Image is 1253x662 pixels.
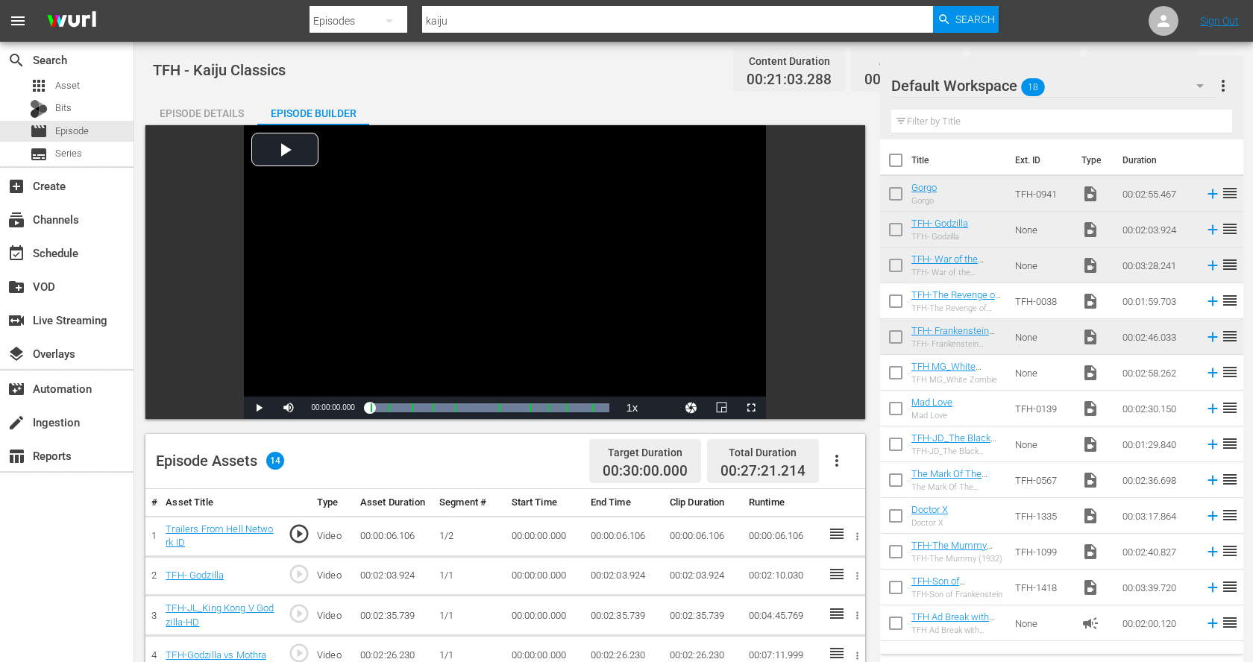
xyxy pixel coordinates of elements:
td: Video [311,516,354,556]
td: 00:02:10.030 [743,556,822,596]
td: 00:02:03.924 [354,556,433,596]
th: Segment # [433,489,505,517]
span: Episode [55,124,89,139]
span: reorder [1221,470,1239,488]
span: Search [7,51,25,69]
span: Video [1081,507,1099,525]
a: TFH-The Revenge of Frankenstein [911,289,1001,312]
span: reorder [1221,578,1239,596]
div: TFH Ad Break with Countdown Timer [911,625,1003,635]
span: TFH - Kaiju Classics [153,61,286,79]
span: Search [955,6,995,33]
div: Doctor X [911,518,948,528]
svg: Add to Episode [1205,186,1221,202]
a: TFH-The Mummy (1932) [911,540,993,562]
td: 1/2 [433,516,505,556]
span: Video [1081,579,1099,596]
td: 00:00:06.106 [354,516,433,556]
span: Video [1081,543,1099,561]
span: Channels [7,211,25,229]
td: TFH-1335 [1009,498,1075,534]
div: TFH-Son of Frankenstein [911,590,1003,599]
span: Episode [30,122,48,140]
svg: Add to Episode [1205,436,1221,453]
div: TFH- Godzilla [911,232,968,242]
span: Schedule [7,245,25,262]
span: reorder [1221,363,1239,381]
td: 00:03:17.864 [1117,498,1199,534]
button: Episode Details [145,95,257,125]
span: Live Streaming [7,312,25,330]
td: Video [311,556,354,596]
div: Bits [30,100,48,118]
th: Runtime [743,489,822,517]
span: reorder [1221,184,1239,202]
td: TFH-0567 [1009,462,1075,498]
th: Duration [1114,139,1203,181]
button: Episode Builder [257,95,369,125]
td: None [1009,605,1075,641]
td: 1/1 [433,596,505,636]
span: Bits [55,101,72,116]
button: Picture-in-Picture [706,397,736,419]
svg: Add to Episode [1205,400,1221,417]
a: Doctor X [911,504,948,515]
span: 00:00:00.000 [311,403,354,412]
svg: Add to Episode [1205,293,1221,309]
span: Video [1081,364,1099,382]
svg: Add to Episode [1205,508,1221,524]
a: TFH-Godzilla vs Mothra [166,649,266,661]
th: # [145,489,160,517]
span: 18 [1021,72,1045,103]
td: 1 [145,516,160,556]
div: Promo Duration [982,51,1067,72]
a: TFH Ad Break with Countdown Timer [911,611,995,634]
span: Automation [7,380,25,398]
td: 00:02:03.924 [1117,212,1199,248]
td: 00:02:55.467 [1117,176,1199,212]
svg: Add to Episode [1205,579,1221,596]
span: Reports [7,447,25,465]
span: 00:30:00.000 [603,463,688,480]
td: 00:04:45.769 [743,596,822,636]
div: Episode Details [145,95,257,131]
div: TFH MG_White Zombie [911,375,1003,385]
a: TFH-Son of Frankenstein [911,576,966,598]
svg: Add to Episode [1205,365,1221,381]
span: play_circle_outline [288,602,310,625]
span: 00:06:00.609 [864,72,949,89]
td: None [1009,212,1075,248]
div: TFH- War of the Gargantuas [911,268,1003,277]
td: 00:00:00.000 [506,516,585,556]
div: TFH-The Revenge of Frankenstein [911,303,1003,313]
span: reorder [1221,542,1239,560]
span: play_circle_outline [288,563,310,585]
div: Progress Bar [370,403,610,412]
div: Episode Builder [257,95,369,131]
td: 00:02:30.150 [1117,391,1199,426]
span: 00:27:21.214 [720,462,805,479]
th: Title [911,139,1006,181]
span: Video [1081,435,1099,453]
span: Video [1081,400,1099,417]
td: 00:02:03.924 [585,556,664,596]
div: TFH-The Mummy (1932) [911,554,1003,564]
span: Series [30,145,48,163]
span: Video [1081,256,1099,274]
span: Create [7,177,25,195]
span: reorder [1221,291,1239,309]
td: TFH-0038 [1009,283,1075,319]
div: Episode Assets [156,452,284,470]
td: 00:00:06.106 [743,516,822,556]
svg: Add to Episode [1205,543,1221,560]
div: TFH-JD_The Black Room-HD [911,447,1003,456]
td: Video [311,596,354,636]
span: Ingestion [7,414,25,432]
td: None [1009,248,1075,283]
div: TFH- Frankenstein Conquers the World [911,339,1003,349]
th: Asset Title [160,489,282,517]
div: Mad Love [911,411,952,420]
span: Ad [1081,614,1099,632]
td: 00:02:35.739 [664,596,743,636]
td: 00:02:46.033 [1117,319,1199,355]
